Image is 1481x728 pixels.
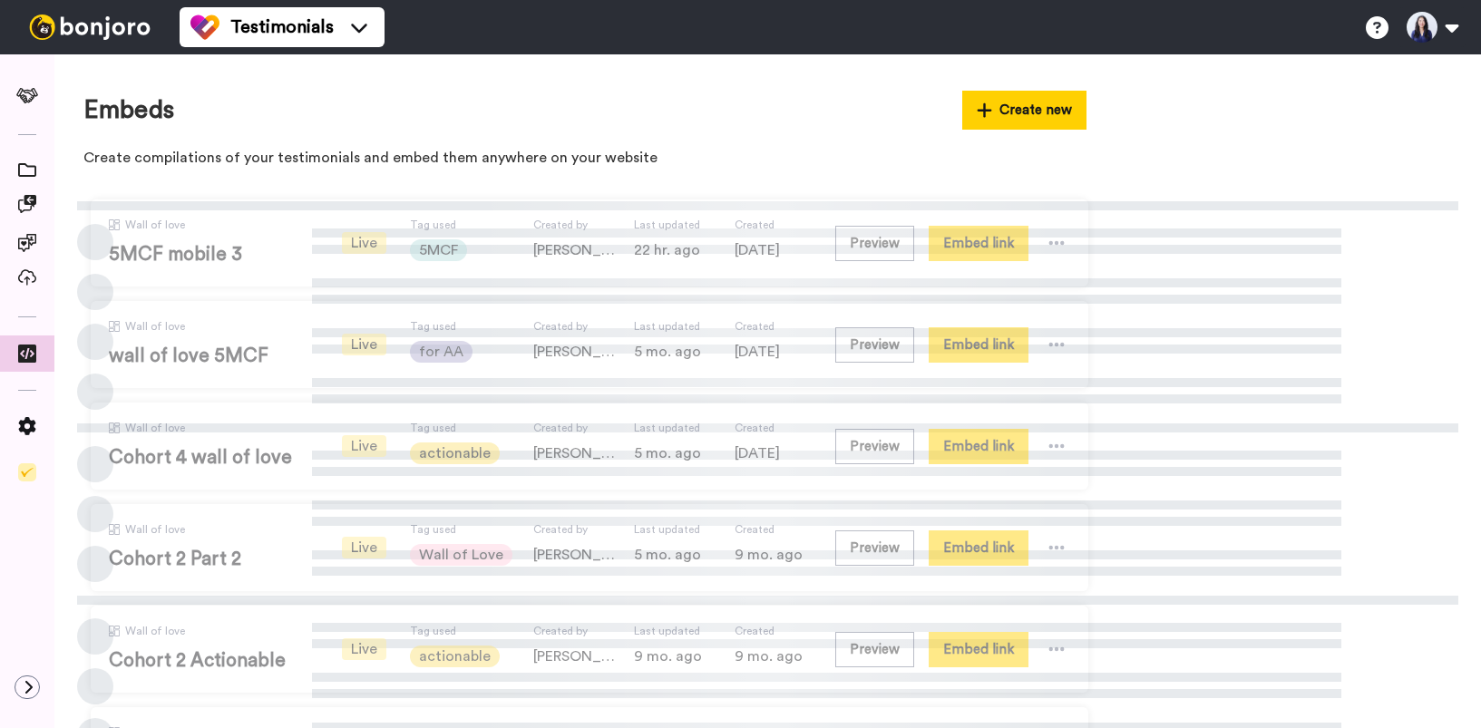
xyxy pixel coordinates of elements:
[230,15,334,40] span: Testimonials
[533,544,615,566] span: [PERSON_NAME]
[533,645,615,667] span: [PERSON_NAME]
[929,226,1028,261] button: Embed link
[125,218,185,232] span: Wall of love
[835,632,914,667] button: Preview
[190,13,219,42] img: tm-color.svg
[634,522,716,537] span: Last updated
[929,632,1028,667] button: Embed link
[83,96,174,124] h1: Embeds
[962,91,1087,130] button: Create new
[109,647,317,675] span: Cohort 2 Actionable
[109,546,317,573] span: Cohort 2 Part 2
[125,421,185,435] span: Wall of love
[533,319,615,334] span: Created by
[410,319,469,334] span: Tag used
[533,522,615,537] span: Created by
[342,638,386,660] span: Live
[342,435,386,457] span: Live
[835,429,914,464] button: Preview
[735,544,816,566] span: 9 mo. ago
[109,444,317,471] span: Cohort 4 wall of love
[735,341,816,363] span: [DATE]
[533,442,615,464] span: [PERSON_NAME]
[634,319,716,334] span: Last updated
[634,442,716,464] span: 5 mo. ago
[410,218,469,232] span: Tag used
[109,343,317,370] span: wall of love 5MCF
[410,421,469,435] span: Tag used
[109,241,317,268] span: 5MCF mobile 3
[634,218,716,232] span: Last updated
[735,442,816,464] span: [DATE]
[634,645,716,667] span: 9 mo. ago
[533,218,615,232] span: Created by
[125,319,185,334] span: Wall of love
[634,421,716,435] span: Last updated
[125,624,185,638] span: Wall of love
[18,463,36,481] img: Checklist.svg
[410,544,512,566] span: Wall of Love
[533,624,615,638] span: Created by
[735,239,816,261] span: [DATE]
[410,239,467,261] span: 5MCF
[735,645,816,667] span: 9 mo. ago
[125,522,185,537] span: Wall of love
[735,218,816,232] span: Created
[533,239,615,261] span: [PERSON_NAME]
[929,327,1028,363] button: Embed link
[634,239,716,261] span: 22 hr. ago
[533,341,615,363] span: [PERSON_NAME]
[342,334,386,355] span: Live
[735,319,816,334] span: Created
[634,341,716,363] span: 5 mo. ago
[735,522,816,537] span: Created
[735,421,816,435] span: Created
[342,232,386,254] span: Live
[83,148,1086,169] p: Create compilations of your testimonials and embed them anywhere on your website
[835,530,914,566] button: Preview
[410,522,469,537] span: Tag used
[533,421,615,435] span: Created by
[735,624,816,638] span: Created
[342,537,386,558] span: Live
[835,226,914,261] button: Preview
[835,327,914,363] button: Preview
[634,544,716,566] span: 5 mo. ago
[410,442,500,464] span: actionable
[410,645,500,667] span: actionable
[410,341,473,363] span: for AA
[929,530,1028,566] button: Embed link
[929,429,1028,464] button: Embed link
[22,15,158,40] img: bj-logo-header-white.svg
[634,624,716,638] span: Last updated
[410,624,469,638] span: Tag used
